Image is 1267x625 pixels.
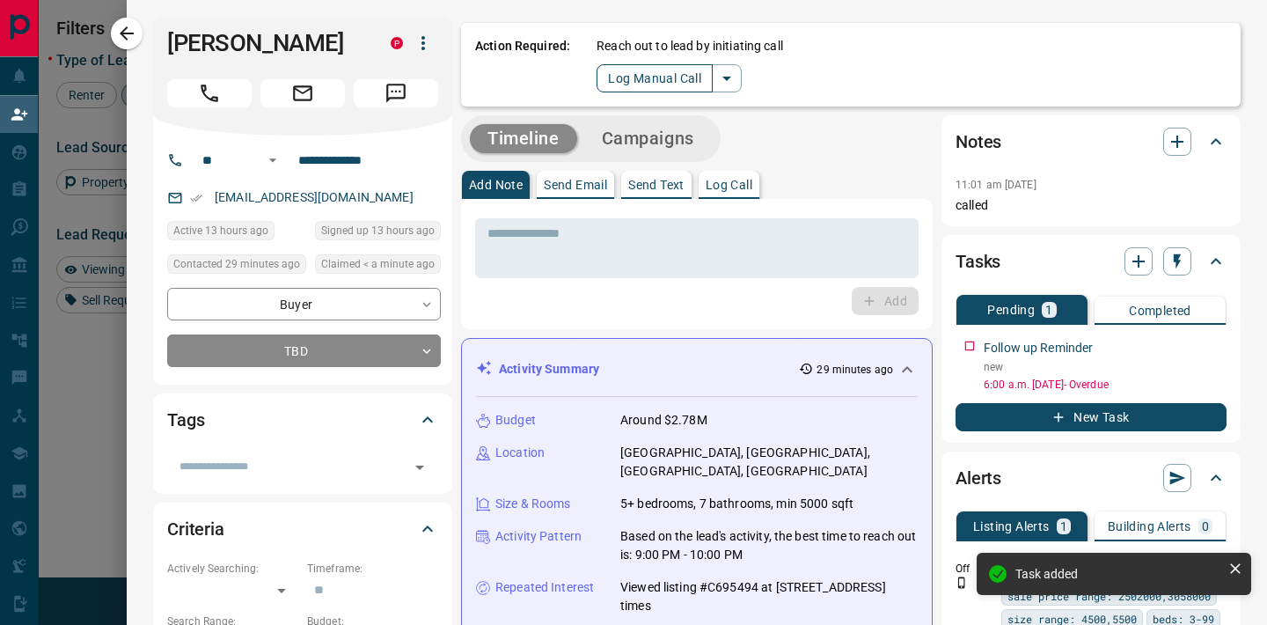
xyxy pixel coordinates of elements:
[476,353,918,386] div: Activity Summary29 minutes ago
[495,495,571,513] p: Size & Rooms
[1202,520,1209,533] p: 0
[956,457,1227,499] div: Alerts
[499,360,599,379] p: Activity Summary
[167,335,441,367] div: TBD
[956,247,1000,276] h2: Tasks
[262,150,283,171] button: Open
[1108,520,1191,533] p: Building Alerts
[167,254,306,279] div: Fri Sep 12 2025
[984,339,1093,357] p: Follow up Reminder
[973,520,1050,533] p: Listing Alerts
[956,179,1036,191] p: 11:01 am [DATE]
[167,515,224,543] h2: Criteria
[620,578,918,615] p: Viewed listing #C695494 at [STREET_ADDRESS] times
[167,29,364,57] h1: [PERSON_NAME]
[620,527,918,564] p: Based on the lead's activity, the best time to reach out is: 9:00 PM - 10:00 PM
[315,221,441,246] div: Thu Sep 11 2025
[470,124,577,153] button: Timeline
[956,561,991,577] p: Off
[956,128,1001,156] h2: Notes
[1015,567,1221,581] div: Task added
[167,221,306,246] div: Thu Sep 11 2025
[167,288,441,320] div: Buyer
[495,411,536,430] p: Budget
[495,578,594,597] p: Repeated Interest
[984,359,1227,375] p: new
[987,304,1035,316] p: Pending
[544,179,607,191] p: Send Email
[1129,305,1191,317] p: Completed
[407,455,432,480] button: Open
[956,403,1227,431] button: New Task
[956,464,1001,492] h2: Alerts
[620,444,918,481] p: [GEOGRAPHIC_DATA], [GEOGRAPHIC_DATA], [GEOGRAPHIC_DATA], [GEOGRAPHIC_DATA]
[167,399,438,441] div: Tags
[628,179,685,191] p: Send Text
[956,577,968,589] svg: Push Notification Only
[173,222,268,239] span: Active 13 hours ago
[956,121,1227,163] div: Notes
[597,64,713,92] button: Log Manual Call
[597,64,742,92] div: split button
[495,527,582,546] p: Activity Pattern
[469,179,523,191] p: Add Note
[321,255,435,273] span: Claimed < a minute ago
[167,561,298,577] p: Actively Searching:
[391,37,403,49] div: property.ca
[620,495,853,513] p: 5+ bedrooms, 7 bathrooms, min 5000 sqft
[1060,520,1067,533] p: 1
[706,179,752,191] p: Log Call
[260,79,345,107] span: Email
[620,411,707,430] p: Around $2.78M
[215,190,414,204] a: [EMAIL_ADDRESS][DOMAIN_NAME]
[475,37,570,92] p: Action Required:
[495,444,545,462] p: Location
[817,362,893,378] p: 29 minutes ago
[354,79,438,107] span: Message
[956,240,1227,283] div: Tasks
[167,79,252,107] span: Call
[984,377,1227,393] p: 6:00 a.m. [DATE] - Overdue
[173,255,300,273] span: Contacted 29 minutes ago
[1045,304,1052,316] p: 1
[321,222,435,239] span: Signed up 13 hours ago
[167,406,204,434] h2: Tags
[584,124,712,153] button: Campaigns
[956,196,1227,215] p: called
[307,561,438,577] p: Timeframe:
[315,254,441,279] div: Fri Sep 12 2025
[167,508,438,550] div: Criteria
[597,37,783,55] p: Reach out to lead by initiating call
[190,192,202,204] svg: Email Verified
